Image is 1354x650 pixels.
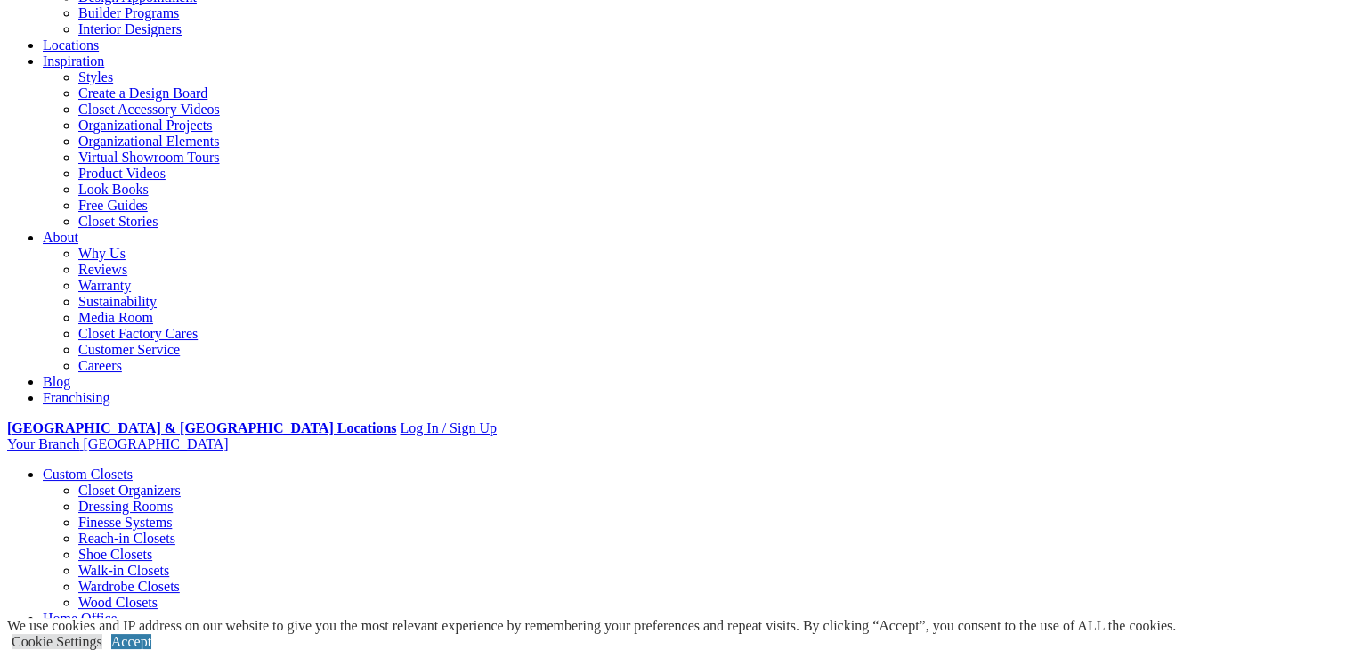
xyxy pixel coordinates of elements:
a: Accept [111,634,151,649]
a: Locations [43,37,99,53]
a: [GEOGRAPHIC_DATA] & [GEOGRAPHIC_DATA] Locations [7,420,396,435]
a: Closet Factory Cares [78,326,198,341]
a: Franchising [43,390,110,405]
a: Organizational Elements [78,134,219,149]
a: Log In / Sign Up [400,420,496,435]
a: Why Us [78,246,126,261]
a: Closet Stories [78,214,158,229]
a: Media Room [78,310,153,325]
a: Look Books [78,182,149,197]
a: Dressing Rooms [78,499,173,514]
a: Closet Organizers [78,483,181,498]
a: Inspiration [43,53,104,69]
a: Sustainability [78,294,157,309]
div: We use cookies and IP address on our website to give you the most relevant experience by remember... [7,618,1176,634]
a: Product Videos [78,166,166,181]
span: [GEOGRAPHIC_DATA] [83,436,228,451]
a: Organizational Projects [78,118,212,133]
a: Customer Service [78,342,180,357]
a: Walk-in Closets [78,563,169,578]
a: Custom Closets [43,467,133,482]
a: Cookie Settings [12,634,102,649]
a: Wardrobe Closets [78,579,180,594]
a: Builder Programs [78,5,179,20]
a: Shoe Closets [78,547,152,562]
a: Interior Designers [78,21,182,37]
a: Finesse Systems [78,515,172,530]
a: Virtual Showroom Tours [78,150,220,165]
span: Your Branch [7,436,79,451]
a: Styles [78,69,113,85]
a: About [43,230,78,245]
a: Careers [78,358,122,373]
a: Closet Accessory Videos [78,102,220,117]
a: Your Branch [GEOGRAPHIC_DATA] [7,436,229,451]
a: Free Guides [78,198,148,213]
a: Wood Closets [78,595,158,610]
a: Reviews [78,262,127,277]
a: Home Office [43,611,118,626]
a: Warranty [78,278,131,293]
a: Create a Design Board [78,85,207,101]
a: Blog [43,374,70,389]
a: Reach-in Closets [78,531,175,546]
